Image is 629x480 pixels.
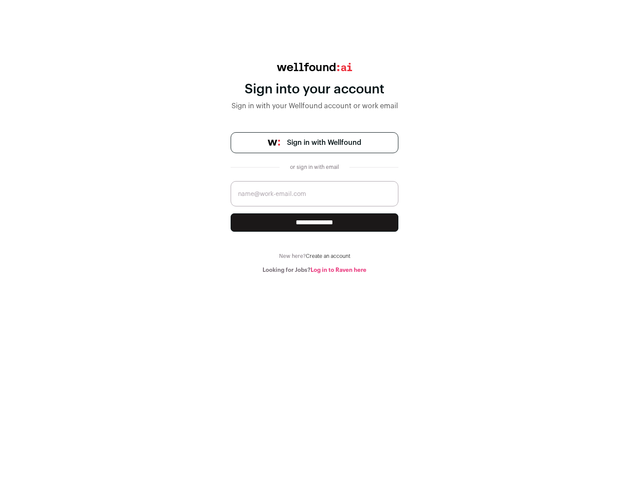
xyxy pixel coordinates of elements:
[231,253,398,260] div: New here?
[287,137,361,148] span: Sign in with Wellfound
[306,254,350,259] a: Create an account
[231,101,398,111] div: Sign in with your Wellfound account or work email
[231,82,398,97] div: Sign into your account
[231,267,398,274] div: Looking for Jobs?
[231,132,398,153] a: Sign in with Wellfound
[277,63,352,71] img: wellfound:ai
[268,140,280,146] img: wellfound-symbol-flush-black-fb3c872781a75f747ccb3a119075da62bfe97bd399995f84a933054e44a575c4.png
[287,164,342,171] div: or sign in with email
[231,181,398,206] input: name@work-email.com
[311,267,366,273] a: Log in to Raven here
